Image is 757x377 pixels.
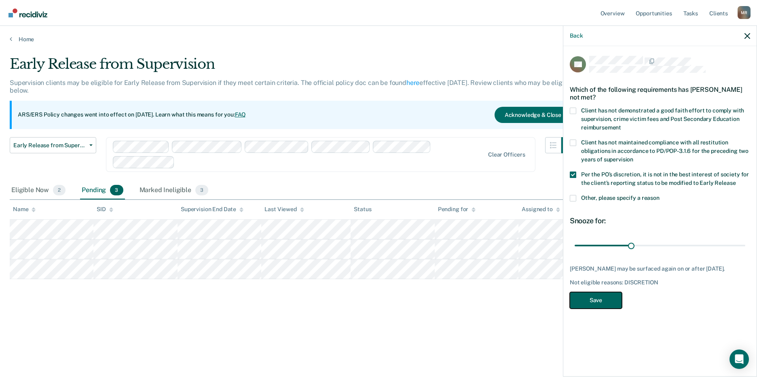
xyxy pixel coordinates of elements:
[13,142,86,149] span: Early Release from Supervision
[354,206,371,213] div: Status
[730,349,749,369] div: Open Intercom Messenger
[438,206,476,213] div: Pending for
[10,79,573,94] p: Supervision clients may be eligible for Early Release from Supervision if they meet certain crite...
[110,185,123,195] span: 3
[80,182,125,199] div: Pending
[570,79,750,108] div: Which of the following requirements has [PERSON_NAME] not met?
[738,6,751,19] div: M R
[738,6,751,19] button: Profile dropdown button
[53,185,66,195] span: 2
[97,206,113,213] div: SID
[10,56,577,79] div: Early Release from Supervision
[581,139,749,163] span: Client has not maintained compliance with all restitution obligations in accordance to PD/POP-3.1...
[581,195,660,201] span: Other, please specify a reason
[8,8,47,17] img: Recidiviz
[581,107,744,131] span: Client has not demonstrated a good faith effort to comply with supervision, crime victim fees and...
[570,292,622,309] button: Save
[13,206,36,213] div: Name
[264,206,304,213] div: Last Viewed
[18,111,246,119] p: ARS/ERS Policy changes went into effect on [DATE]. Learn what this means for you:
[488,151,525,158] div: Clear officers
[570,216,750,225] div: Snooze for:
[10,36,747,43] a: Home
[406,79,419,87] a: here
[581,171,749,186] span: Per the PO’s discretion, it is not in the best interest of society for the client’s reporting sta...
[570,279,750,286] div: Not eligible reasons: DISCRETION
[495,107,571,123] button: Acknowledge & Close
[10,182,67,199] div: Eligible Now
[522,206,560,213] div: Assigned to
[138,182,210,199] div: Marked Ineligible
[181,206,243,213] div: Supervision End Date
[570,32,583,39] button: Back
[195,185,208,195] span: 3
[235,111,246,118] a: FAQ
[570,265,750,272] div: [PERSON_NAME] may be surfaced again on or after [DATE].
